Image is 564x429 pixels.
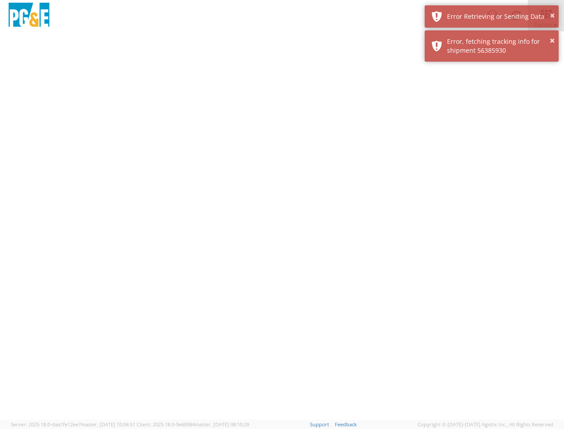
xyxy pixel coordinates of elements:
[418,421,553,428] span: Copyright © [DATE]-[DATE] Agistix Inc., All Rights Reserved
[550,9,555,22] button: ×
[7,3,51,29] img: pge-logo-06675f144f4cfa6a6814.png
[310,421,329,428] a: Support
[335,421,357,428] a: Feedback
[447,12,552,21] div: Error Retrieving or Sending Data
[447,37,552,55] div: Error, fetching tracking info for shipment 56385930
[195,421,249,428] span: master, [DATE] 08:10:29
[137,421,249,428] span: Client: 2025.18.0-0e69584
[11,421,135,428] span: Server: 2025.18.0-daa1fe12ee7
[550,34,555,47] button: ×
[81,421,135,428] span: master, [DATE] 10:04:51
